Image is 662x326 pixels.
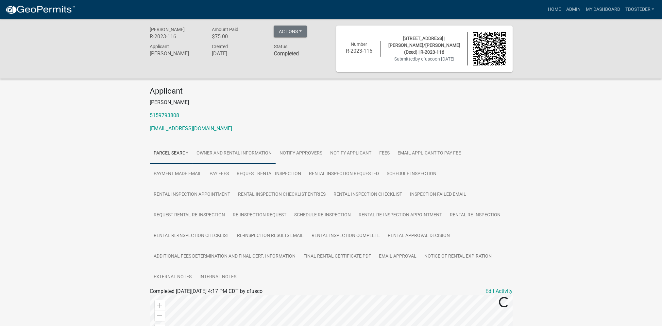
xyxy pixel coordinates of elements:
[394,143,465,164] a: Email Applicant to Pay Fee
[583,3,622,16] a: My Dashboard
[150,44,169,49] span: Applicant
[415,56,435,62] span: by cfusco
[150,267,195,288] a: External Notes
[274,44,287,49] span: Status
[150,226,233,246] a: Rental Re-Inspection Checklist
[326,143,375,164] a: Notify Applicant
[150,86,513,96] h4: Applicant
[150,143,193,164] a: Parcel search
[150,125,232,132] a: [EMAIL_ADDRESS][DOMAIN_NAME]
[150,164,206,185] a: Payment Made Email
[299,246,375,267] a: Final Rental Certificate PDF
[150,99,513,106] p: [PERSON_NAME]
[545,3,563,16] a: Home
[446,205,504,226] a: Rental Re-Inspection
[305,164,383,185] a: Rental Inspection Requested
[485,287,513,295] a: Edit Activity
[290,205,355,226] a: Schedule Re-Inspection
[195,267,240,288] a: Internal Notes
[212,27,238,32] span: Amount Paid
[212,33,264,40] h6: $75.00
[622,3,657,16] a: tbosteder
[330,184,406,205] a: Rental Inspection Checklist
[355,205,446,226] a: Rental Re-Inspection Appointment
[193,143,276,164] a: Owner and Rental Information
[274,50,298,57] strong: Completed
[234,184,330,205] a: Rental Inspection Checklist Entries
[233,226,308,246] a: Re-Inspection Results Email
[384,226,454,246] a: Rental Approval Decision
[212,44,228,49] span: Created
[383,164,440,185] a: Schedule Inspection
[150,50,202,57] h6: [PERSON_NAME]
[394,56,454,62] span: Submitted on [DATE]
[473,32,506,65] img: QR code
[229,205,290,226] a: Re-Inspection Request
[233,164,305,185] a: Request Rental Inspection
[420,246,496,267] a: Notice of Rental Expiration
[308,226,384,246] a: Rental Inspection Complete
[388,36,460,55] span: [STREET_ADDRESS] | [PERSON_NAME]/[PERSON_NAME] (Deed) | R-2023-116
[276,143,326,164] a: Notify Approvers
[155,311,165,321] div: Zoom out
[351,42,367,47] span: Number
[150,112,179,118] a: 5159793808
[150,27,185,32] span: [PERSON_NAME]
[150,184,234,205] a: Rental Inspection Appointment
[150,246,299,267] a: Additional Fees Determination and Final Cert. Information
[150,33,202,40] h6: R-2023-116
[406,184,470,205] a: Inspection Failed Email
[563,3,583,16] a: Admin
[375,143,394,164] a: Fees
[212,50,264,57] h6: [DATE]
[274,26,307,37] button: Actions
[375,246,420,267] a: Email Approval
[155,300,165,311] div: Zoom in
[150,205,229,226] a: Request Rental Re-Inspection
[343,48,376,54] h6: R-2023-116
[206,164,233,185] a: Pay Fees
[150,288,263,294] span: Completed [DATE][DATE] 4:17 PM CDT by cfusco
